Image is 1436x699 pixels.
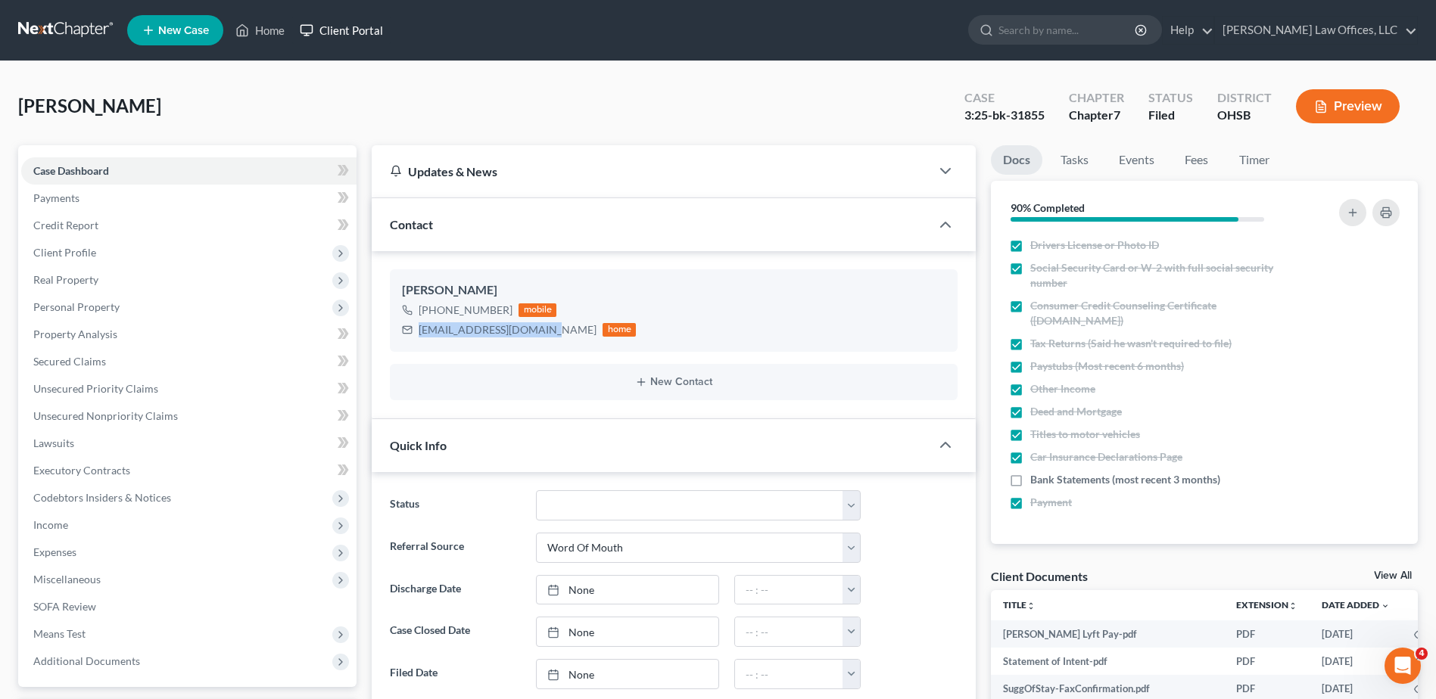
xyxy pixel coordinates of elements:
[21,212,357,239] a: Credit Report
[21,457,357,484] a: Executory Contracts
[964,107,1045,124] div: 3:25-bk-31855
[390,438,447,452] span: Quick Info
[735,576,843,604] input: -- : --
[382,533,528,563] label: Referral Source
[33,355,106,368] span: Secured Claims
[33,164,109,177] span: Case Dashboard
[382,617,528,647] label: Case Closed Date
[33,600,96,613] span: SOFA Review
[991,648,1224,675] td: Statement of Intent-pdf
[1030,260,1298,290] span: Social Security Card or W-2 with full social security number
[33,627,86,640] span: Means Test
[33,654,140,667] span: Additional Documents
[33,246,96,259] span: Client Profile
[21,185,357,212] a: Payments
[1030,381,1095,396] span: Other Income
[519,303,556,317] div: mobile
[382,659,528,689] label: Filed Date
[1011,201,1085,214] strong: 90% Completed
[1416,648,1428,660] span: 4
[21,375,357,402] a: Unsecured Priority Claims
[33,491,171,504] span: Codebtors Insiders & Notices
[21,593,357,620] a: SOFA Review
[21,157,357,185] a: Case Dashboard
[1288,601,1297,610] i: unfold_more
[964,89,1045,107] div: Case
[1030,298,1298,328] span: Consumer Credit Counseling Certificate ([DOMAIN_NAME])
[419,303,512,318] div: [PHONE_NUMBER]
[1148,107,1193,124] div: Filed
[1148,89,1193,107] div: Status
[991,568,1088,584] div: Client Documents
[158,25,209,36] span: New Case
[33,219,98,231] span: Credit Report
[735,660,843,688] input: -- : --
[33,545,76,558] span: Expenses
[228,17,292,44] a: Home
[1003,599,1036,610] a: Titleunfold_more
[33,573,101,586] span: Miscellaneous
[21,348,357,375] a: Secured Claims
[1030,495,1072,510] span: Payment
[1310,648,1402,675] td: [DATE]
[33,328,117,340] span: Property Analysis
[21,402,357,430] a: Unsecured Nonpriority Claims
[998,16,1137,44] input: Search by name...
[1030,404,1122,419] span: Deed and Mortgage
[1030,238,1159,253] span: Drivers License or Photo ID
[1224,620,1310,648] td: PDF
[1030,449,1182,464] span: Car Insurance Declarations Page
[1069,107,1124,124] div: Chapter
[991,145,1042,175] a: Docs
[33,191,79,204] span: Payments
[735,617,843,646] input: -- : --
[382,575,528,605] label: Discharge Date
[18,95,161,116] span: [PERSON_NAME]
[603,323,636,337] div: home
[1048,145,1101,175] a: Tasks
[991,620,1224,648] td: [PERSON_NAME] Lyft Pay-pdf
[1163,17,1213,44] a: Help
[33,518,68,531] span: Income
[292,17,391,44] a: Client Portal
[537,617,718,646] a: None
[1030,359,1184,374] span: Paystubs (Most recent 6 months)
[1030,472,1220,487] span: Bank Statements (most recent 3 months)
[382,490,528,520] label: Status
[33,464,130,477] span: Executory Contracts
[1322,599,1390,610] a: Date Added expand_more
[1030,427,1140,442] span: Titles to motor vehicles
[1224,648,1310,675] td: PDF
[33,300,120,313] span: Personal Property
[1215,17,1417,44] a: [PERSON_NAME] Law Offices, LLC
[390,217,433,231] span: Contact
[1069,89,1124,107] div: Chapter
[1310,620,1402,648] td: [DATE]
[1114,107,1120,122] span: 7
[21,321,357,348] a: Property Analysis
[419,322,597,337] div: [EMAIL_ADDRESS][DOMAIN_NAME]
[1173,145,1221,175] a: Fees
[1374,570,1412,581] a: View All
[1107,145,1167,175] a: Events
[390,163,912,179] div: Updates & News
[33,409,178,422] span: Unsecured Nonpriority Claims
[402,281,945,300] div: [PERSON_NAME]
[21,430,357,457] a: Lawsuits
[1030,336,1232,351] span: Tax Returns (Said he wasn't required to file)
[1217,89,1272,107] div: District
[33,273,98,286] span: Real Property
[33,436,74,449] span: Lawsuits
[1381,601,1390,610] i: expand_more
[1227,145,1282,175] a: Timer
[1217,107,1272,124] div: OHSB
[1385,648,1421,684] iframe: Intercom live chat
[402,376,945,388] button: New Contact
[537,660,718,688] a: None
[1296,89,1400,123] button: Preview
[1026,601,1036,610] i: unfold_more
[1236,599,1297,610] a: Extensionunfold_more
[537,576,718,604] a: None
[33,382,158,395] span: Unsecured Priority Claims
